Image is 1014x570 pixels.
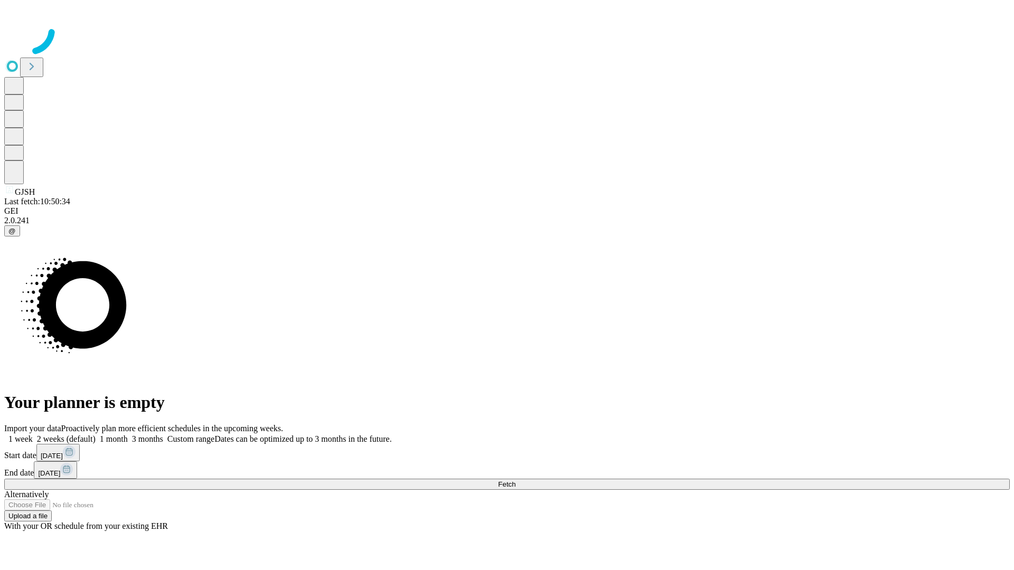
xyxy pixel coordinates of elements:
[8,227,16,235] span: @
[100,434,128,443] span: 1 month
[34,461,77,479] button: [DATE]
[4,510,52,521] button: Upload a file
[8,434,33,443] span: 1 week
[4,206,1010,216] div: GEI
[36,444,80,461] button: [DATE]
[37,434,96,443] span: 2 weeks (default)
[4,444,1010,461] div: Start date
[4,424,61,433] span: Import your data
[132,434,163,443] span: 3 months
[38,469,60,477] span: [DATE]
[4,461,1010,479] div: End date
[214,434,391,443] span: Dates can be optimized up to 3 months in the future.
[4,216,1010,225] div: 2.0.241
[498,480,515,488] span: Fetch
[4,197,70,206] span: Last fetch: 10:50:34
[167,434,214,443] span: Custom range
[4,479,1010,490] button: Fetch
[4,225,20,236] button: @
[4,393,1010,412] h1: Your planner is empty
[61,424,283,433] span: Proactively plan more efficient schedules in the upcoming weeks.
[4,521,168,530] span: With your OR schedule from your existing EHR
[15,187,35,196] span: GJSH
[4,490,49,499] span: Alternatively
[41,452,63,460] span: [DATE]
